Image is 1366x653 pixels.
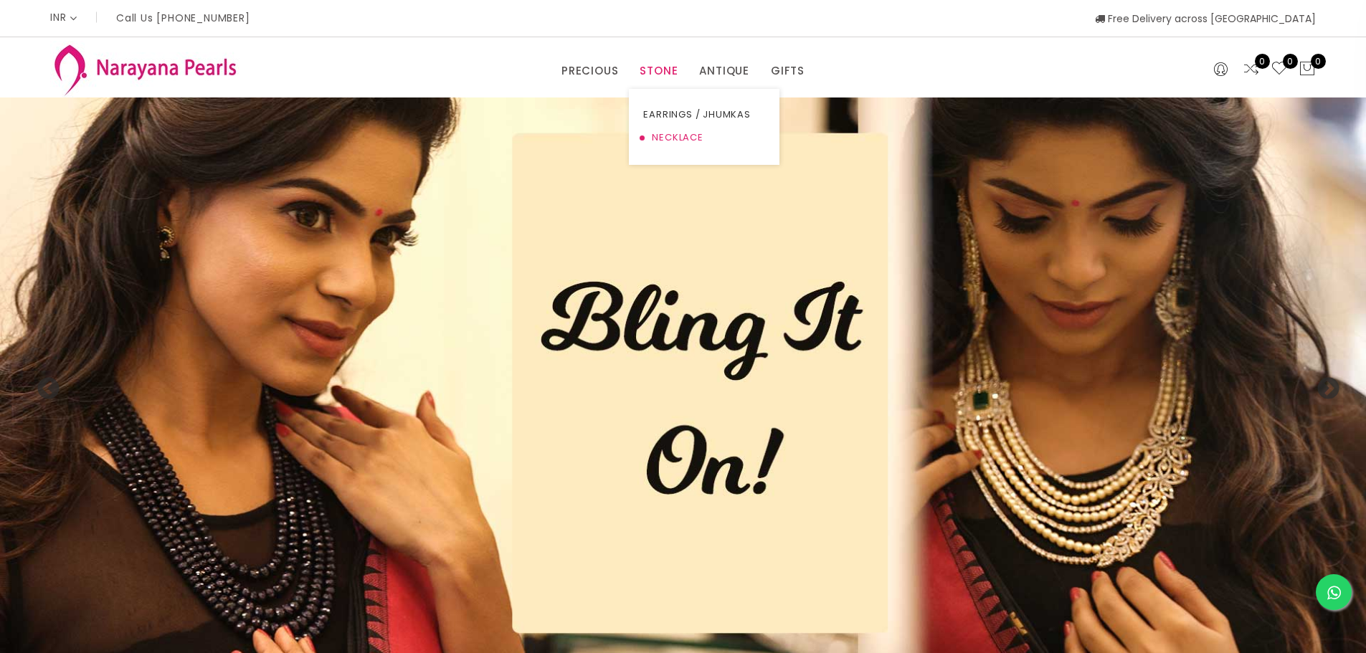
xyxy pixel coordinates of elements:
button: Previous [36,377,50,391]
a: GIFTS [771,60,805,82]
a: NECKLACE [643,126,765,149]
span: 0 [1311,54,1326,69]
span: 0 [1255,54,1270,69]
a: 0 [1271,60,1288,79]
p: Call Us [PHONE_NUMBER] [116,13,250,23]
a: EARRINGS / JHUMKAS [643,103,765,126]
a: ANTIQUE [699,60,749,82]
a: STONE [640,60,678,82]
span: 0 [1283,54,1298,69]
a: PRECIOUS [561,60,618,82]
a: 0 [1243,60,1260,79]
span: Free Delivery across [GEOGRAPHIC_DATA] [1095,11,1316,26]
button: Next [1316,377,1330,391]
button: 0 [1299,60,1316,79]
